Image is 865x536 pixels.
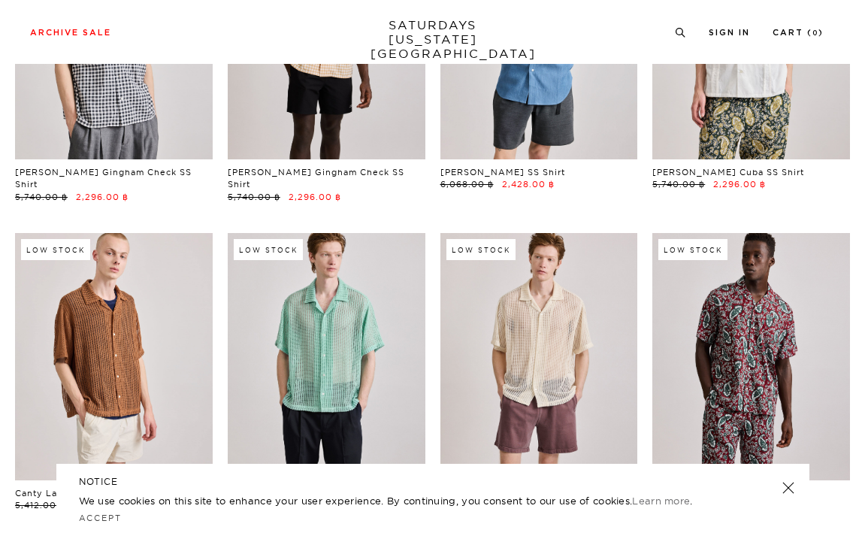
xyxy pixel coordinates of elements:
a: Archive Sale [30,29,111,37]
span: 5,740.00 ฿ [652,179,705,189]
a: Accept [79,513,122,523]
span: 2,428.00 ฿ [502,179,555,189]
a: [PERSON_NAME] Gingham Check SS Shirt [15,167,192,190]
a: Cart (0) [773,29,824,37]
span: 6,068.00 ฿ [440,179,494,189]
a: Canty Lace SS Shirt [15,488,109,498]
h5: NOTICE [79,475,787,489]
a: Sign In [709,29,750,37]
span: 2,296.00 ฿ [289,192,341,202]
a: [PERSON_NAME] SS Shirt [440,167,565,177]
div: Low Stock [21,239,90,260]
span: 2,296.00 ฿ [76,192,129,202]
a: Learn more [632,495,690,507]
span: 5,412.00 ฿ [15,500,65,510]
div: Low Stock [446,239,516,260]
p: We use cookies on this site to enhance your user experience. By continuing, you consent to our us... [79,493,733,508]
a: SATURDAYS[US_STATE][GEOGRAPHIC_DATA] [370,18,495,61]
div: Low Stock [234,239,303,260]
span: 5,740.00 ฿ [228,192,280,202]
a: [PERSON_NAME] Gingham Check SS Shirt [228,167,404,190]
span: 2,296.00 ฿ [713,179,766,189]
span: 5,740.00 ฿ [15,192,68,202]
small: 0 [812,30,818,37]
div: Low Stock [658,239,727,260]
a: [PERSON_NAME] Cuba SS Shirt [652,167,804,177]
